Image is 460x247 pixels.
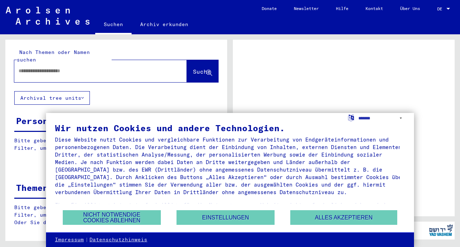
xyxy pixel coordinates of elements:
img: Arolsen_neg.svg [6,7,90,25]
button: Archival tree units [14,91,90,105]
div: Diese Website nutzt Cookies und vergleichbare Funktionen zur Verarbeitung von Endgeräteinformatio... [55,136,405,196]
mat-label: Nach Themen oder Namen suchen [17,49,90,63]
div: Themen [16,181,48,194]
div: Personen [16,114,59,127]
button: Nicht notwendige Cookies ablehnen [63,210,161,225]
label: Sprache auswählen [347,114,355,121]
p: Bitte geben Sie einen Suchbegriff ein oder nutzen Sie die Filter, um Suchertreffer zu erhalten. O... [14,204,218,226]
a: Suchen [95,16,132,34]
button: Einstellungen [177,210,275,225]
a: Datenschutzhinweis [90,236,147,243]
div: Wir nutzen Cookies und andere Technologien. [55,124,405,132]
span: DE [437,6,445,11]
button: Suche [187,60,218,82]
img: yv_logo.png [428,221,454,239]
a: Archiv erkunden [132,16,197,33]
button: Alles akzeptieren [290,210,397,225]
span: Suche [193,68,211,75]
p: Bitte geben Sie einen Suchbegriff ein oder nutzen Sie die Filter, um Suchertreffer zu erhalten. [14,137,218,152]
a: Impressum [55,236,84,243]
select: Sprache auswählen [358,113,405,123]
